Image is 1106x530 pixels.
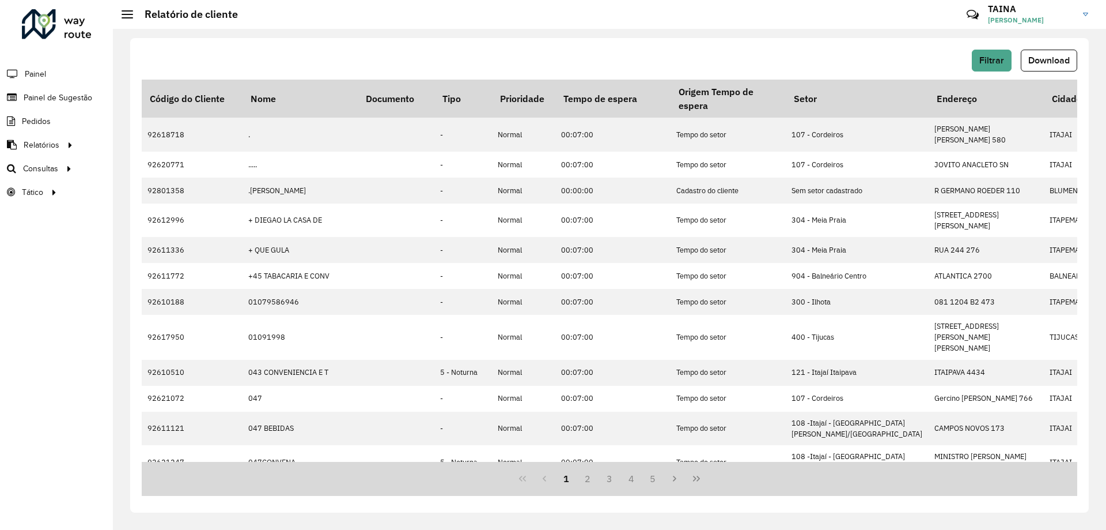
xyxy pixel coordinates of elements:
[434,263,492,289] td: -
[142,315,243,360] td: 92617950
[786,118,929,151] td: 107 - Cordeiros
[142,263,243,289] td: 92611772
[555,445,671,479] td: 00:07:00
[243,289,358,315] td: 01079586946
[555,118,671,151] td: 00:07:00
[671,118,786,151] td: Tempo do setor
[988,15,1074,25] span: [PERSON_NAME]
[142,360,243,386] td: 92610510
[685,468,707,490] button: Last Page
[142,118,243,151] td: 92618718
[671,204,786,237] td: Tempo do setor
[671,178,786,204] td: Cadastro do cliente
[555,315,671,360] td: 00:07:00
[555,80,671,118] th: Tempo de espera
[24,92,92,104] span: Painel de Sugestão
[243,204,358,237] td: + DIEGAO LA CASA DE
[671,237,786,263] td: Tempo do setor
[434,289,492,315] td: -
[434,445,492,479] td: 5 - Noturna
[960,2,985,27] a: Contato Rápido
[929,118,1044,151] td: [PERSON_NAME] [PERSON_NAME] 580
[492,178,555,204] td: Normal
[434,118,492,151] td: -
[434,360,492,386] td: 5 - Noturna
[23,163,58,175] span: Consultas
[671,360,786,386] td: Tempo do setor
[555,360,671,386] td: 00:07:00
[243,80,358,118] th: Nome
[24,139,59,151] span: Relatórios
[492,445,555,479] td: Normal
[786,445,929,479] td: 108 -Itajaí - [GEOGRAPHIC_DATA][PERSON_NAME]/[GEOGRAPHIC_DATA]
[972,50,1012,72] button: Filtrar
[929,263,1044,289] td: ATLANTICA 2700
[555,152,671,178] td: 00:07:00
[555,289,671,315] td: 00:07:00
[142,178,243,204] td: 92801358
[243,386,358,412] td: 047
[786,360,929,386] td: 121 - Itajaí Itaipava
[434,412,492,445] td: -
[243,263,358,289] td: +45 TABACARIA E CONV
[243,315,358,360] td: 01091998
[786,80,929,118] th: Setor
[929,445,1044,479] td: MINISTRO [PERSON_NAME] 637
[142,445,243,479] td: 92621247
[642,468,664,490] button: 5
[492,315,555,360] td: Normal
[786,315,929,360] td: 400 - Tijucas
[555,204,671,237] td: 00:07:00
[555,386,671,412] td: 00:07:00
[243,445,358,479] td: 047CONVENA
[929,315,1044,360] td: [STREET_ADDRESS][PERSON_NAME][PERSON_NAME]
[671,263,786,289] td: Tempo do setor
[671,315,786,360] td: Tempo do setor
[555,468,577,490] button: 1
[988,3,1074,14] h3: TAINA
[929,360,1044,386] td: ITAIPAVA 4434
[142,152,243,178] td: 92620771
[492,289,555,315] td: Normal
[142,412,243,445] td: 92611121
[786,263,929,289] td: 904 - Balneário Centro
[492,204,555,237] td: Normal
[434,152,492,178] td: -
[979,55,1004,65] span: Filtrar
[929,386,1044,412] td: Gercino [PERSON_NAME] 766
[434,386,492,412] td: -
[22,115,51,127] span: Pedidos
[555,237,671,263] td: 00:07:00
[142,80,243,118] th: Código do Cliente
[599,468,620,490] button: 3
[664,468,685,490] button: Next Page
[786,237,929,263] td: 304 - Meia Praia
[929,152,1044,178] td: JOVITO ANACLETO SN
[929,289,1044,315] td: 081 1204 B2 473
[929,80,1044,118] th: Endereço
[358,80,434,118] th: Documento
[25,68,46,80] span: Painel
[786,152,929,178] td: 107 - Cordeiros
[671,412,786,445] td: Tempo do setor
[786,386,929,412] td: 107 - Cordeiros
[243,412,358,445] td: 047 BEBIDAS
[786,289,929,315] td: 300 - Ilhota
[671,386,786,412] td: Tempo do setor
[142,386,243,412] td: 92621072
[620,468,642,490] button: 4
[929,204,1044,237] td: [STREET_ADDRESS][PERSON_NAME]
[434,80,492,118] th: Tipo
[142,204,243,237] td: 92612996
[492,152,555,178] td: Normal
[492,237,555,263] td: Normal
[243,152,358,178] td: .....
[492,412,555,445] td: Normal
[555,412,671,445] td: 00:07:00
[671,445,786,479] td: Tempo do setor
[434,237,492,263] td: -
[434,204,492,237] td: -
[243,237,358,263] td: + QUE GULA
[434,178,492,204] td: -
[671,152,786,178] td: Tempo do setor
